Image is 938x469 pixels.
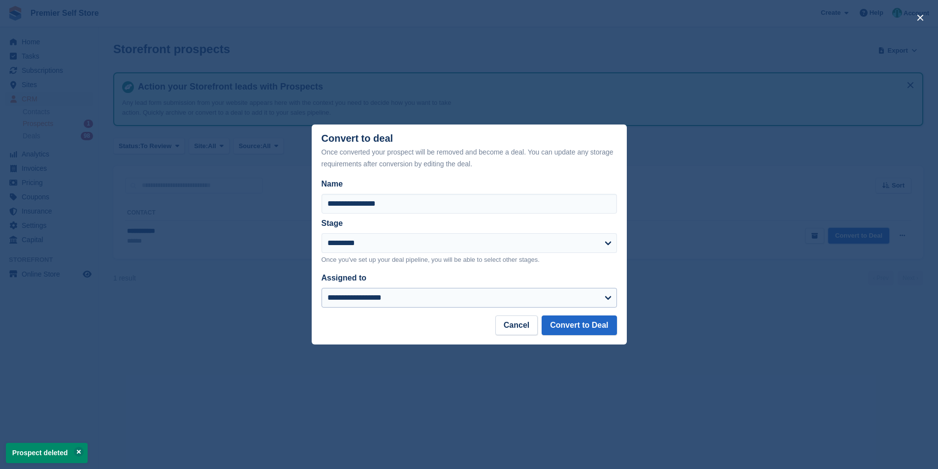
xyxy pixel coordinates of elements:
[6,443,88,463] p: Prospect deleted
[322,219,343,227] label: Stage
[495,315,538,335] button: Cancel
[322,274,367,282] label: Assigned to
[322,133,617,170] div: Convert to deal
[322,255,617,265] p: Once you've set up your deal pipeline, you will be able to select other stages.
[322,178,617,190] label: Name
[542,315,616,335] button: Convert to Deal
[322,146,617,170] div: Once converted your prospect will be removed and become a deal. You can update any storage requir...
[912,10,928,26] button: close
